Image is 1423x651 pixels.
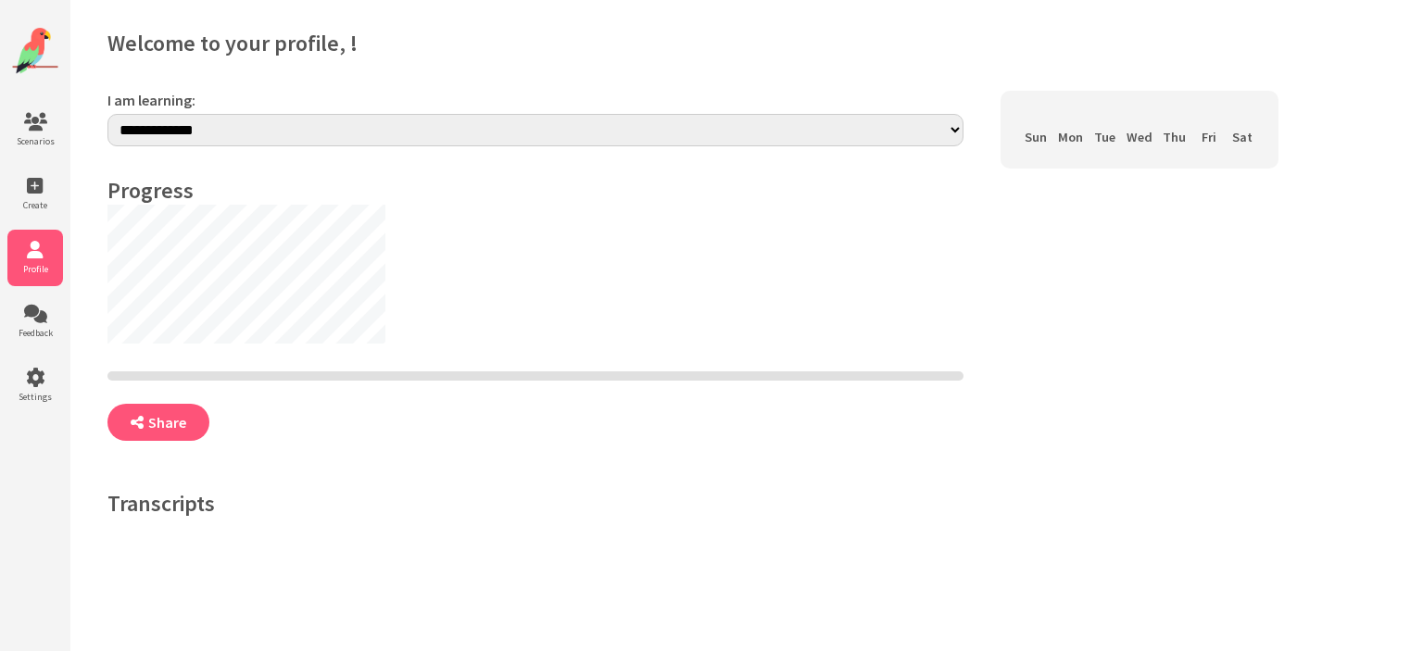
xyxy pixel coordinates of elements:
button: Share [107,404,209,441]
th: Wed [1122,124,1157,150]
span: Settings [7,391,63,403]
label: I am learning: [107,91,963,109]
span: Feedback [7,327,63,339]
th: Sat [1226,124,1260,150]
th: Sun [1019,124,1053,150]
span: Create [7,199,63,211]
th: Thu [1157,124,1191,150]
span: Profile [7,263,63,275]
h4: Transcripts [107,489,963,518]
th: Tue [1088,124,1122,150]
img: Website Logo [12,28,58,74]
th: Mon [1053,124,1088,150]
span: Scenarios [7,135,63,147]
h2: Welcome to your profile, ! [107,29,1385,57]
h4: Progress [107,176,963,205]
th: Fri [1191,124,1226,150]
